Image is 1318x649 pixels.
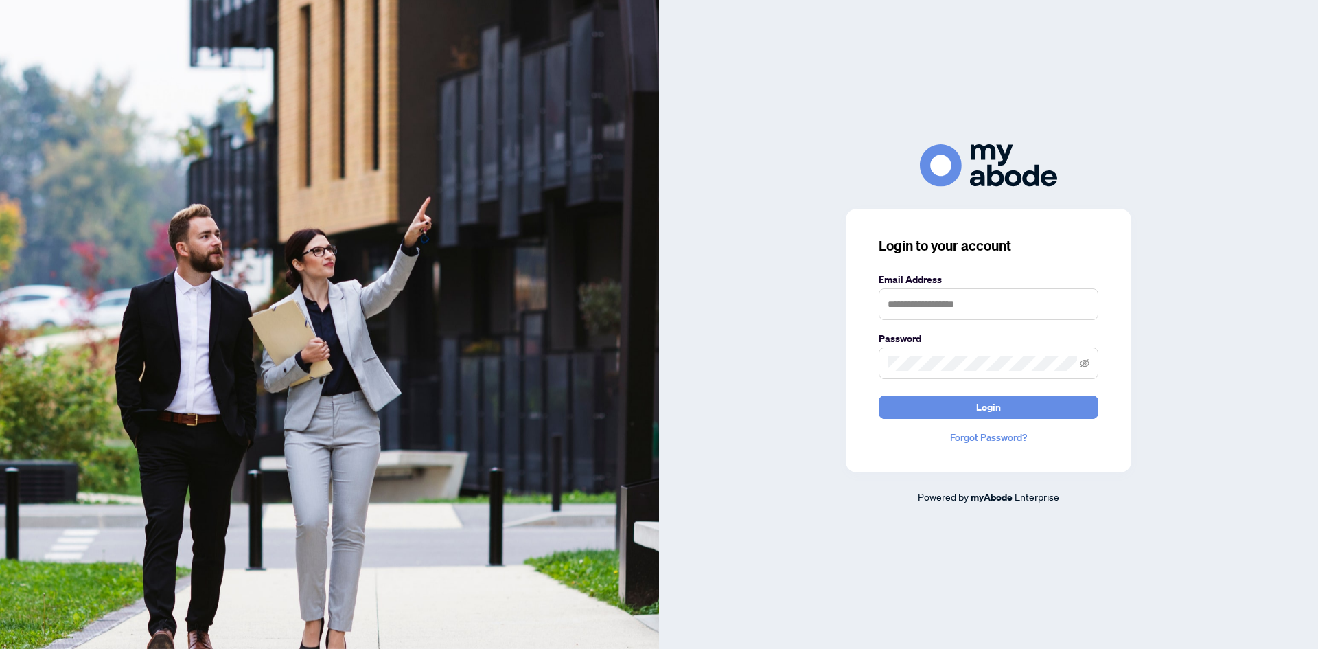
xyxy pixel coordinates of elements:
label: Email Address [879,272,1098,287]
span: Powered by [918,490,969,503]
h3: Login to your account [879,236,1098,255]
a: myAbode [971,490,1013,505]
span: Login [976,396,1001,418]
button: Login [879,396,1098,419]
span: Enterprise [1015,490,1059,503]
span: eye-invisible [1080,358,1089,368]
img: ma-logo [920,144,1057,186]
a: Forgot Password? [879,430,1098,445]
label: Password [879,331,1098,346]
